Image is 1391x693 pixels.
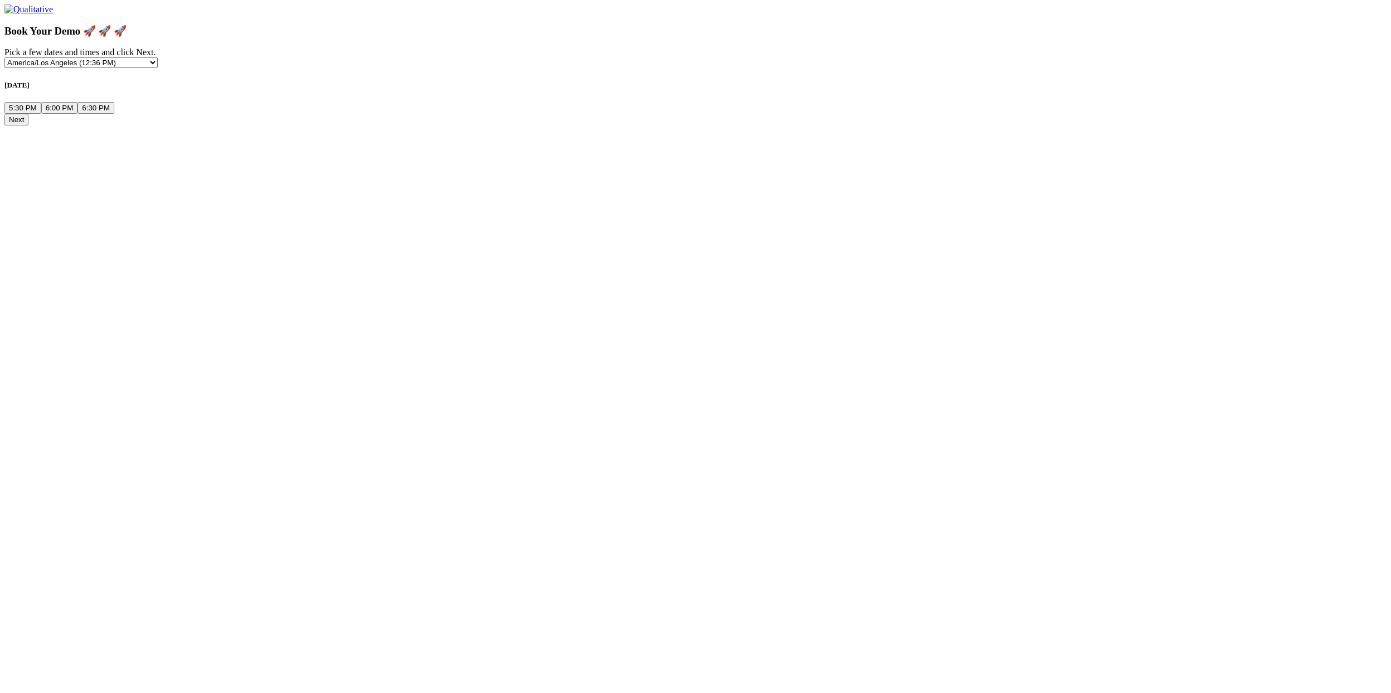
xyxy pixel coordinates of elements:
h3: Book Your Demo 🚀 🚀 🚀 [4,25,1387,37]
h5: [DATE] [4,81,1387,90]
button: 6:30 PM [77,102,114,114]
button: Next [4,114,28,125]
div: Pick a few dates and times and click Next. [4,47,1387,57]
button: 6:00 PM [41,102,78,114]
button: 5:30 PM [4,102,41,114]
img: Qualitative [4,4,53,14]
